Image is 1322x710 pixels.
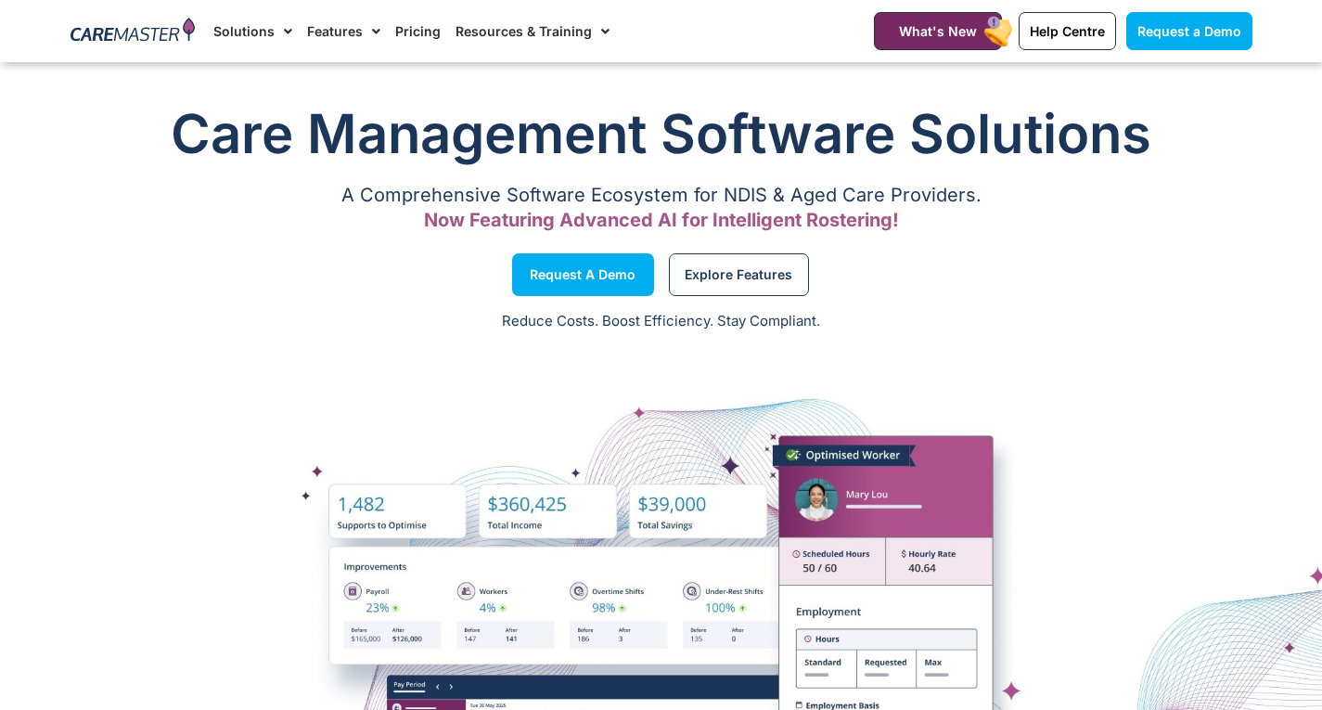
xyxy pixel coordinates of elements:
span: Now Featuring Advanced AI for Intelligent Rostering! [424,209,899,231]
a: Request a Demo [512,253,654,296]
span: Help Centre [1030,23,1105,39]
span: Explore Features [685,270,792,279]
span: What's New [899,23,977,39]
a: What's New [874,12,1002,50]
span: Request a Demo [1137,23,1241,39]
p: A Comprehensive Software Ecosystem for NDIS & Aged Care Providers. [71,189,1252,201]
p: Reduce Costs. Boost Efficiency. Stay Compliant. [11,311,1311,332]
h1: Care Management Software Solutions [71,97,1252,171]
img: CareMaster Logo [71,18,196,45]
a: Explore Features [669,253,809,296]
span: Request a Demo [530,270,635,279]
a: Help Centre [1019,12,1116,50]
a: Request a Demo [1126,12,1252,50]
